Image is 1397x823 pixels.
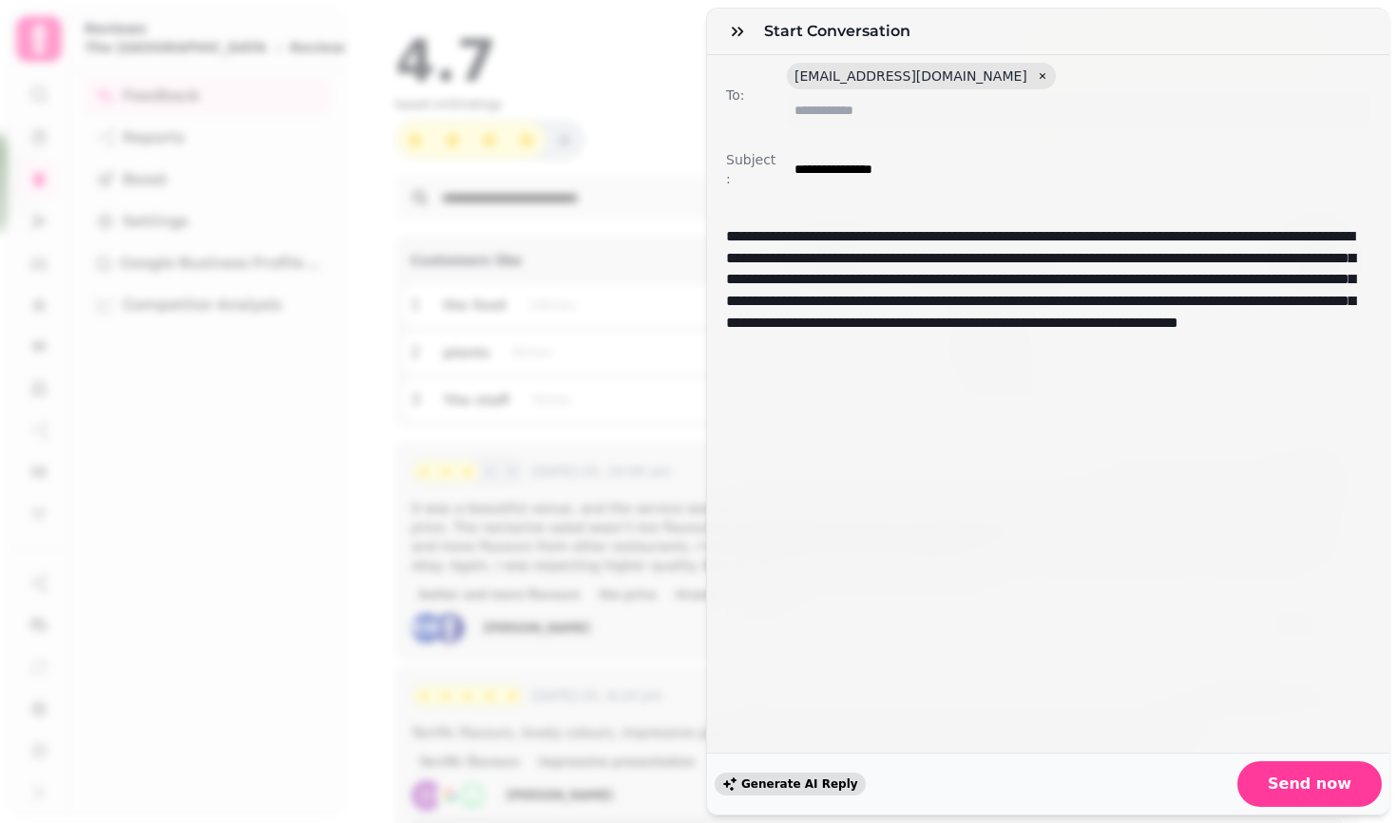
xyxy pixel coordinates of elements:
[726,86,779,105] label: To:
[715,773,866,795] button: Generate AI Reply
[1237,761,1382,807] button: Send now
[764,20,918,43] h3: Start conversation
[741,778,858,790] span: Generate AI Reply
[1268,776,1351,792] span: Send now
[726,150,779,188] label: Subject:
[794,67,1027,86] span: [EMAIL_ADDRESS][DOMAIN_NAME]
